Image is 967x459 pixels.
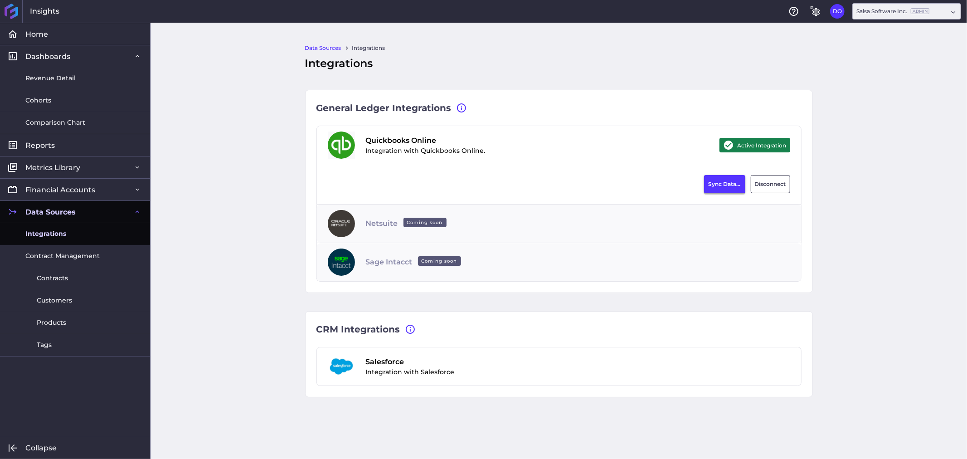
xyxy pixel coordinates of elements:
span: Cohorts [25,96,51,105]
button: Disconnect [751,175,790,193]
div: Integrations [305,55,813,72]
span: Reports [25,141,55,150]
button: User Menu [830,4,845,19]
div: Dropdown select [852,3,961,20]
a: Integrations [352,44,385,52]
span: Dashboards [25,52,70,61]
span: Collapse [25,443,57,453]
span: Financial Accounts [25,185,95,195]
span: Sage Intacct [366,257,465,268]
div: Active Integration [719,138,790,152]
span: Revenue Detail [25,73,76,83]
a: Data Sources [305,44,341,52]
span: Products [37,318,66,327]
span: Salesforce [366,356,455,367]
button: Help [787,4,801,19]
div: CRM Integrations [316,322,802,336]
ins: Coming soon [403,218,447,227]
div: Integration with Quickbooks Online. [366,135,486,156]
span: Home [25,29,48,39]
span: Integrations [25,229,66,239]
span: Tags [37,340,52,350]
span: Contract Management [25,251,100,261]
span: Comparison Chart [25,118,85,127]
div: Integration with Salesforce [366,356,455,377]
ins: Admin [911,8,929,14]
span: Data Sources [25,207,76,217]
span: Customers [37,296,72,305]
ins: Coming soon [418,256,461,266]
span: Quickbooks Online [366,135,486,146]
button: General Settings [808,4,823,19]
button: Sync Data... [704,175,745,193]
div: General Ledger Integrations [316,101,802,115]
span: Netsuite [366,218,450,229]
div: Salsa Software Inc. [856,7,929,15]
span: Metrics Library [25,163,80,172]
span: Contracts [37,273,68,283]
